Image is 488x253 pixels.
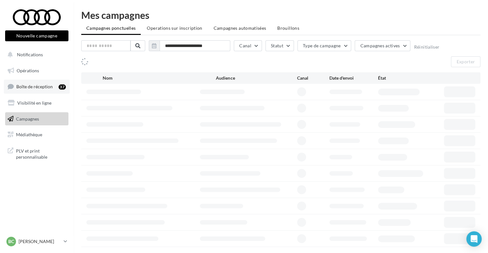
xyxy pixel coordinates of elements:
span: Opérations [17,68,39,73]
button: Exporter [451,56,480,67]
button: Type de campagne [297,40,351,51]
span: Médiathèque [16,132,42,137]
a: Campagnes [4,112,70,126]
a: Boîte de réception37 [4,80,70,93]
span: Visibilité en ligne [17,100,51,106]
div: Canal [297,75,329,81]
div: Audience [216,75,297,81]
div: Nom [103,75,216,81]
span: Campagnes actives [360,43,400,48]
a: PLV et print personnalisable [4,144,70,163]
div: Date d'envoi [329,75,378,81]
div: Open Intercom Messenger [466,231,482,247]
div: 37 [59,84,66,90]
button: Canal [234,40,262,51]
span: BC [8,238,14,245]
button: Campagnes actives [355,40,410,51]
button: Statut [265,40,294,51]
span: Notifications [17,52,43,57]
div: État [378,75,427,81]
a: Visibilité en ligne [4,96,70,110]
a: BC [PERSON_NAME] [5,235,68,248]
span: Boîte de réception [16,84,53,89]
button: Notifications [4,48,67,61]
a: Médiathèque [4,128,70,141]
div: Mes campagnes [81,10,480,20]
span: Campagnes automatisées [213,25,266,31]
button: Nouvelle campagne [5,30,68,41]
span: Campagnes [16,116,39,121]
button: Réinitialiser [414,44,439,50]
a: Opérations [4,64,70,77]
span: PLV et print personnalisable [16,146,66,160]
span: Brouillons [277,25,299,31]
p: [PERSON_NAME] [19,238,61,245]
span: Operations sur inscription [147,25,202,31]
